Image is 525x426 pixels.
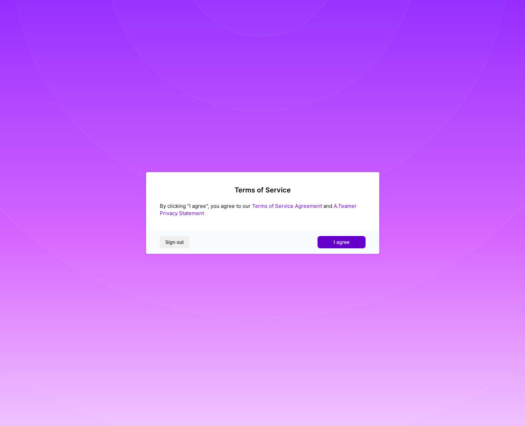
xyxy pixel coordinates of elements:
[318,236,366,248] button: I agree
[160,186,366,194] h2: Terms of Service
[165,239,184,246] span: Sign out
[160,202,366,217] div: By clicking "I agree", you agree to our and
[252,203,322,209] a: Terms of Service Agreement
[334,239,349,246] span: I agree
[160,236,189,248] button: Sign out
